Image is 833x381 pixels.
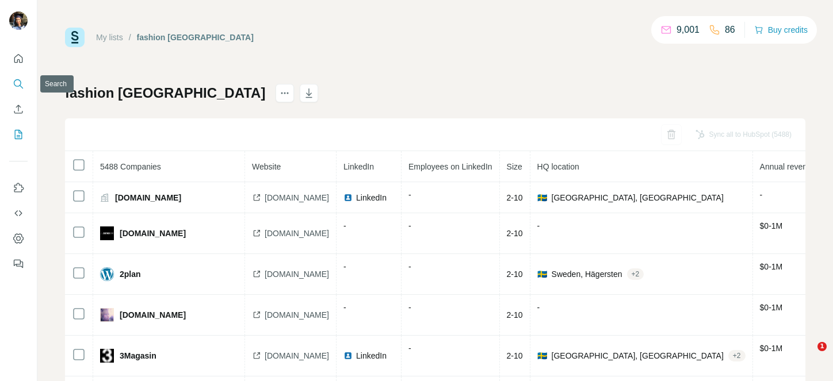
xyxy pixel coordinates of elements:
span: [DOMAIN_NAME] [265,350,329,361]
div: fashion [GEOGRAPHIC_DATA] [137,32,254,43]
span: 🇸🇪 [537,268,547,280]
div: + 2 [627,269,644,279]
img: LinkedIn logo [343,351,353,360]
button: Search [9,74,28,94]
span: $ 0-1M [760,303,783,312]
span: - [343,262,346,271]
span: Size [507,162,522,171]
span: LinkedIn [343,162,374,171]
img: Avatar [9,11,28,30]
span: [DOMAIN_NAME] [120,228,186,239]
li: / [129,32,131,43]
img: company-logo [100,308,114,322]
span: 2-10 [507,270,523,279]
button: Quick start [9,48,28,69]
span: 🇸🇪 [537,350,547,361]
span: 2-10 [507,310,523,320]
span: - [537,303,540,312]
img: company-logo [100,226,114,240]
img: company-logo [100,349,114,363]
span: 2-10 [507,229,523,238]
span: LinkedIn [356,192,387,203]
span: LinkedIn [356,350,387,361]
span: 2-10 [507,193,523,202]
span: HQ location [537,162,579,171]
span: - [408,344,411,353]
span: 1 [817,342,827,351]
button: Use Surfe on LinkedIn [9,178,28,198]
img: company-logo [100,267,114,281]
span: Employees on LinkedIn [408,162,492,171]
span: - [408,221,411,230]
span: - [408,190,411,199]
span: - [343,303,346,312]
button: My lists [9,124,28,145]
span: [DOMAIN_NAME] [265,192,329,203]
span: 3Magasin [120,350,156,361]
img: LinkedIn logo [343,193,353,202]
span: - [760,190,763,199]
button: Feedback [9,253,28,274]
span: $ 0-1M [760,221,783,230]
button: Buy credits [754,22,808,38]
span: 2plan [120,268,141,280]
button: Use Surfe API [9,203,28,224]
span: - [408,262,411,271]
span: [GEOGRAPHIC_DATA], [GEOGRAPHIC_DATA] [552,192,724,203]
iframe: Intercom live chat [794,342,821,370]
span: [GEOGRAPHIC_DATA], [GEOGRAPHIC_DATA] [552,350,724,361]
div: + 2 [728,351,746,361]
span: Annual revenue [760,162,816,171]
span: [DOMAIN_NAME] [265,228,329,239]
span: Website [252,162,281,171]
span: $ 0-1M [760,262,783,271]
p: 86 [725,23,735,37]
span: 2-10 [507,351,523,360]
span: - [537,221,540,230]
span: [DOMAIN_NAME] [265,309,329,321]
span: Sweden, Hägersten [552,268,622,280]
button: Dashboard [9,228,28,249]
button: actions [276,84,294,102]
span: [DOMAIN_NAME] [265,268,329,280]
span: [DOMAIN_NAME] [115,192,181,203]
span: $ 0-1M [760,344,783,353]
h1: fashion [GEOGRAPHIC_DATA] [65,84,265,102]
span: - [408,303,411,312]
span: - [343,221,346,230]
button: Enrich CSV [9,99,28,120]
a: My lists [96,33,123,42]
img: Surfe Logo [65,28,85,47]
span: [DOMAIN_NAME] [120,309,186,321]
p: 9,001 [677,23,700,37]
span: 5488 Companies [100,162,161,171]
span: 🇸🇪 [537,192,547,203]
